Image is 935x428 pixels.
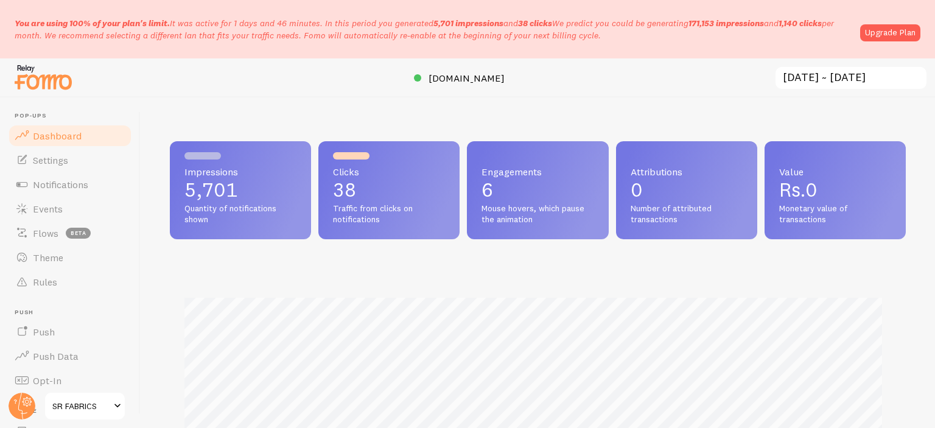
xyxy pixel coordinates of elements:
[433,18,552,29] span: and
[33,350,79,362] span: Push Data
[7,197,133,221] a: Events
[33,227,58,239] span: Flows
[333,167,445,177] span: Clicks
[7,172,133,197] a: Notifications
[15,309,133,317] span: Push
[631,180,743,200] p: 0
[7,320,133,344] a: Push
[7,344,133,368] a: Push Data
[184,167,296,177] span: Impressions
[13,61,74,93] img: fomo-relay-logo-orange.svg
[518,18,552,29] b: 38 clicks
[779,167,891,177] span: Value
[779,18,822,29] b: 1,140 clicks
[333,203,445,225] span: Traffic from clicks on notifications
[184,180,296,200] p: 5,701
[33,203,63,215] span: Events
[33,374,61,387] span: Opt-In
[482,167,594,177] span: Engagements
[33,326,55,338] span: Push
[15,18,170,29] span: You are using 100% of your plan's limit.
[7,270,133,294] a: Rules
[33,130,82,142] span: Dashboard
[7,245,133,270] a: Theme
[433,18,503,29] b: 5,701 impressions
[52,399,110,413] span: SR FABRICS
[333,180,445,200] p: 38
[7,148,133,172] a: Settings
[631,203,743,225] span: Number of attributed transactions
[7,124,133,148] a: Dashboard
[15,17,853,41] p: It was active for 1 days and 46 minutes. In this period you generated We predict you could be gen...
[482,203,594,225] span: Mouse hovers, which pause the animation
[44,391,126,421] a: SR FABRICS
[7,221,133,245] a: Flows beta
[688,18,764,29] b: 171,153 impressions
[631,167,743,177] span: Attributions
[860,24,920,41] a: Upgrade Plan
[33,251,63,264] span: Theme
[688,18,822,29] span: and
[33,178,88,191] span: Notifications
[779,203,891,225] span: Monetary value of transactions
[66,228,91,239] span: beta
[482,180,594,200] p: 6
[7,368,133,393] a: Opt-In
[33,154,68,166] span: Settings
[184,203,296,225] span: Quantity of notifications shown
[33,276,57,288] span: Rules
[15,112,133,120] span: Pop-ups
[779,178,818,202] span: Rs.0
